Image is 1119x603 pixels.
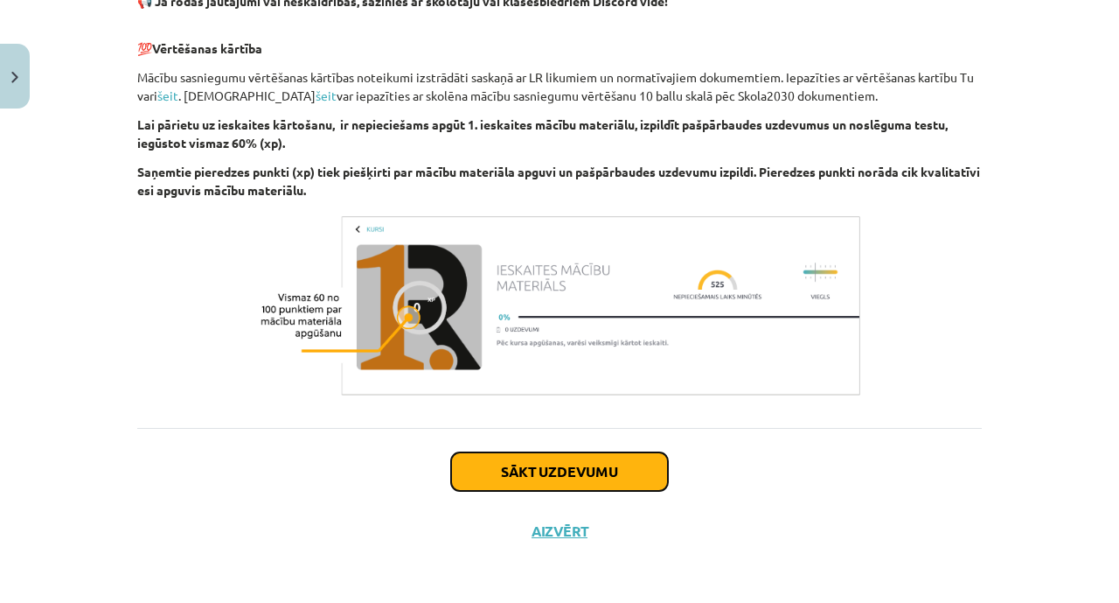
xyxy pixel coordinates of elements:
[316,88,337,103] a: šeit
[137,164,980,198] b: Saņemtie pieredzes punkti (xp) tiek piešķirti par mācību materiāla apguvi un pašpārbaudes uzdevum...
[152,40,262,56] b: Vērtēšanas kārtība
[11,72,18,83] img: icon-close-lesson-0947bae3869378f0d4975bcd49f059093ad1ed9edebbc8119c70593378902aed.svg
[137,116,948,151] b: Lai pārietu uz ieskaites kārtošanu, ir nepieciešams apgūt 1. ieskaites mācību materiālu, izpildīt...
[137,68,982,105] p: Mācību sasniegumu vērtēšanas kārtības noteikumi izstrādāti saskaņā ar LR likumiem un normatīvajie...
[526,522,593,540] button: Aizvērt
[451,452,668,491] button: Sākt uzdevumu
[137,21,982,58] p: 💯
[157,88,178,103] a: šeit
